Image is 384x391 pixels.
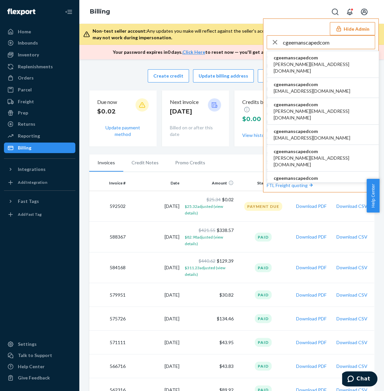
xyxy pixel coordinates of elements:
button: Download CSV [336,363,367,370]
th: Invoice # [89,175,128,191]
p: Credits balance [242,98,282,114]
td: [DATE] [128,252,182,283]
p: Next invoice [170,98,199,106]
span: cgeemanscapedcom [274,175,372,181]
img: Flexport logo [7,9,35,15]
button: Hide Admin [330,22,375,35]
div: Reporting [18,133,40,139]
div: Talk to Support [18,352,52,359]
div: Paid [255,290,272,299]
button: Download CSV [336,264,367,271]
button: Integrations [4,164,75,175]
div: Prep [18,110,28,116]
div: Integrations [18,166,46,173]
div: Fast Tags [18,198,39,205]
div: Paid [255,263,272,272]
div: Inbounds [18,40,38,46]
span: $0.00 [242,115,261,123]
div: Any updates you make will reflect against the seller's account. [93,28,373,41]
button: Talk to Support [4,350,75,361]
a: Home [4,26,75,37]
span: cgeemanscapedcom [274,81,350,88]
span: [PERSON_NAME][EMAIL_ADDRESS][DOMAIN_NAME] [274,155,372,168]
button: Create credit [148,69,189,82]
li: Invoices [89,154,123,172]
a: Billing [90,8,110,15]
button: Update billing address [193,69,254,82]
td: 571111 [89,331,128,354]
button: Open account menu [358,5,371,18]
span: [PERSON_NAME][EMAIL_ADDRESS][DOMAIN_NAME] [274,108,372,121]
button: Update payment method [97,124,149,138]
button: Update payment method [258,69,324,82]
button: Close Navigation [62,5,75,18]
a: Billing [4,143,75,153]
div: Billing [18,145,31,151]
ol: breadcrumbs [85,2,115,21]
div: Paid [255,362,272,371]
td: 575726 [89,307,128,331]
a: Parcel [4,84,75,95]
td: $338.57 [182,222,236,252]
div: Paid [255,338,272,347]
td: $129.39 [182,252,236,283]
li: Credit Notes [123,154,167,171]
span: Help Center [366,179,379,212]
span: cgeemanscapedcom [274,54,372,61]
div: Inventory [18,51,39,58]
p: Billed on or after this date [170,124,221,138]
a: Add Integration [4,177,75,188]
div: Home [18,28,31,35]
td: 566716 [89,354,128,378]
p: Your password expires in 0 days . to reset now — you'll get a verification email and be logged out. [113,49,344,55]
div: Give Feedback [18,375,50,381]
div: Parcel [18,86,32,93]
li: Promo Credits [167,154,213,171]
td: 584168 [89,252,128,283]
div: Paid [255,233,272,242]
td: 592502 [89,191,128,222]
input: Search or paste seller ID [283,36,375,49]
a: Returns [4,119,75,129]
td: $30.82 [182,283,236,307]
span: $311.23 adjusted (view details) [185,265,225,277]
button: View history [242,132,268,139]
div: Orders [18,75,34,81]
th: Status [236,175,290,191]
a: Help Center [4,361,75,372]
td: 588367 [89,222,128,252]
button: Download PDF [296,363,326,370]
button: Fast Tags [4,196,75,207]
a: Settings [4,339,75,349]
td: [DATE] [128,191,182,222]
div: Help Center [18,363,45,370]
button: Download PDF [296,292,326,298]
span: cgeemanscapedcom [274,101,372,108]
span: cgeemanscapedcom [274,148,372,155]
button: Give Feedback [4,373,75,383]
div: Add Fast Tag [18,212,42,217]
td: [DATE] [128,354,182,378]
td: [DATE] [128,283,182,307]
td: 579951 [89,283,128,307]
button: $311.23adjusted (view details) [185,264,233,277]
span: Non-test seller account: [93,28,147,34]
button: Download CSV [336,315,367,322]
button: Download CSV [336,292,367,298]
button: Download PDF [296,339,326,346]
div: Settings [18,341,37,347]
a: Inbounds [4,38,75,48]
td: $43.95 [182,331,236,354]
span: $25.34 [207,197,221,202]
button: Download CSV [336,339,367,346]
div: Returns [18,121,35,127]
button: Open notifications [343,5,356,18]
th: Amount [182,175,236,191]
div: Payment Due [244,202,282,211]
button: Download CSV [336,234,367,240]
span: cgeemanscapedcom [274,128,350,135]
iframe: Opens a widget where you can chat to one of our agents [342,371,377,388]
a: Replenishments [4,61,75,72]
button: Download PDF [296,234,326,240]
td: [DATE] [128,307,182,331]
